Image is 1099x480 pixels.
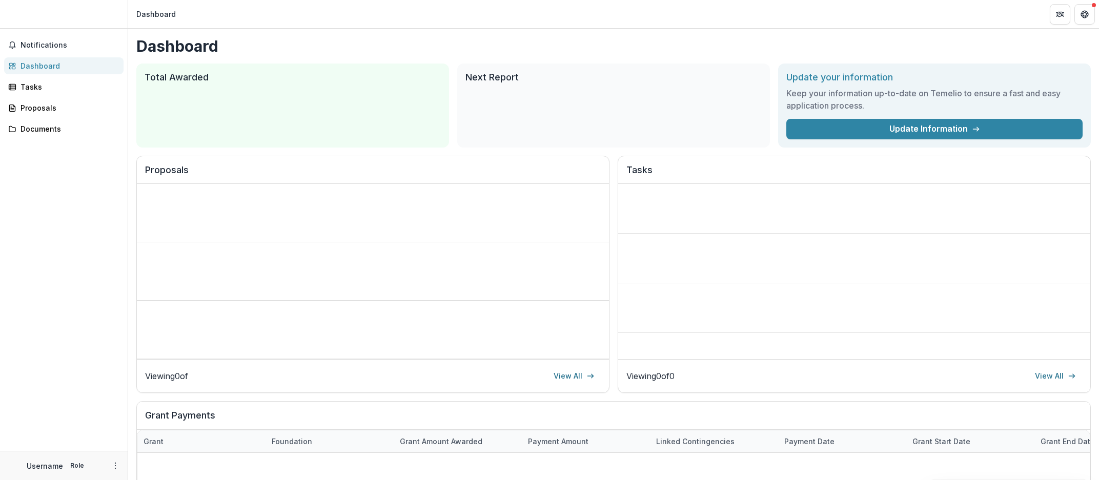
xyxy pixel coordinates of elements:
[626,164,1082,184] h2: Tasks
[109,460,121,472] button: More
[786,87,1083,112] h3: Keep your information up-to-date on Temelio to ensure a fast and easy application process.
[132,7,180,22] nav: breadcrumb
[136,37,1091,55] h1: Dashboard
[4,37,124,53] button: Notifications
[136,9,176,19] div: Dashboard
[21,123,115,134] div: Documents
[1074,4,1095,25] button: Get Help
[145,164,601,184] h2: Proposals
[145,72,441,83] h2: Total Awarded
[145,410,1082,429] h2: Grant Payments
[1029,368,1082,384] a: View All
[21,41,119,50] span: Notifications
[21,102,115,113] div: Proposals
[4,57,124,74] a: Dashboard
[626,370,675,382] p: Viewing 0 of 0
[145,370,188,382] p: Viewing 0 of
[67,461,87,470] p: Role
[27,461,63,471] p: Username
[465,72,762,83] h2: Next Report
[786,72,1083,83] h2: Update your information
[547,368,601,384] a: View All
[4,78,124,95] a: Tasks
[4,120,124,137] a: Documents
[786,119,1083,139] a: Update Information
[21,81,115,92] div: Tasks
[21,60,115,71] div: Dashboard
[4,99,124,116] a: Proposals
[1050,4,1070,25] button: Partners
